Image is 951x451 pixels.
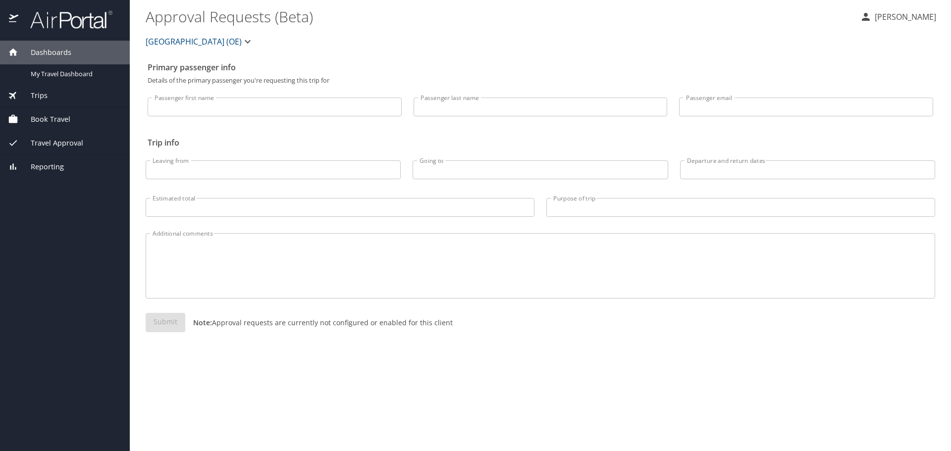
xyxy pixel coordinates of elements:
p: [PERSON_NAME] [872,11,936,23]
p: Details of the primary passenger you're requesting this trip for [148,77,933,84]
button: [GEOGRAPHIC_DATA] (OE) [142,32,258,51]
strong: Note: [193,318,212,327]
h2: Primary passenger info [148,59,933,75]
p: Approval requests are currently not configured or enabled for this client [185,317,453,328]
h2: Trip info [148,135,933,150]
span: Book Travel [18,114,70,125]
span: [GEOGRAPHIC_DATA] (OE) [146,35,242,49]
span: Travel Approval [18,138,83,149]
button: [PERSON_NAME] [856,8,940,26]
span: Reporting [18,161,64,172]
h1: Approval Requests (Beta) [146,1,852,32]
img: airportal-logo.png [19,10,112,29]
span: My Travel Dashboard [31,69,118,79]
img: icon-airportal.png [9,10,19,29]
span: Dashboards [18,47,71,58]
span: Trips [18,90,48,101]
